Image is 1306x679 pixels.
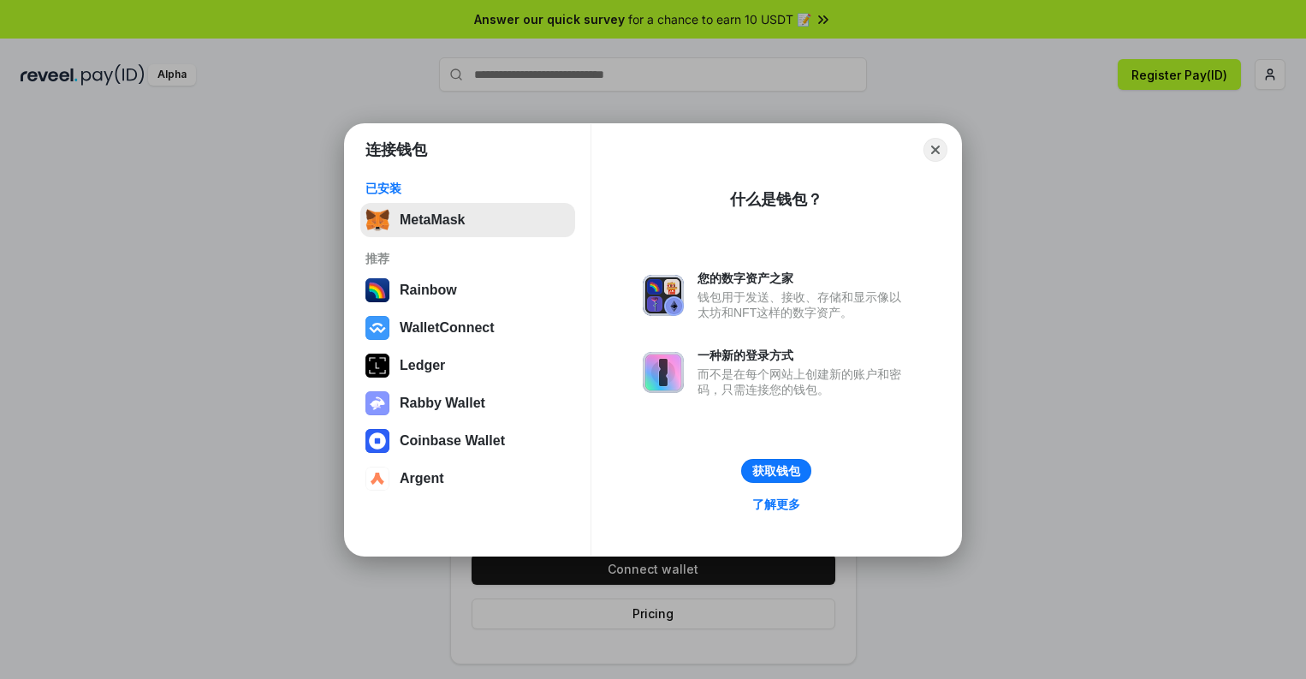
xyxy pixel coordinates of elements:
div: 获取钱包 [752,463,800,479]
div: 推荐 [365,251,570,266]
div: 一种新的登录方式 [698,348,910,363]
img: svg+xml,%3Csvg%20xmlns%3D%22http%3A%2F%2Fwww.w3.org%2F2000%2Fsvg%22%20fill%3D%22none%22%20viewBox... [643,352,684,393]
button: MetaMask [360,203,575,237]
button: WalletConnect [360,311,575,345]
div: Argent [400,471,444,486]
div: 而不是在每个网站上创建新的账户和密码，只需连接您的钱包。 [698,366,910,397]
img: svg+xml,%3Csvg%20xmlns%3D%22http%3A%2F%2Fwww.w3.org%2F2000%2Fsvg%22%20fill%3D%22none%22%20viewBox... [365,391,389,415]
div: 了解更多 [752,497,800,512]
img: svg+xml,%3Csvg%20width%3D%2228%22%20height%3D%2228%22%20viewBox%3D%220%200%2028%2028%22%20fill%3D... [365,429,389,453]
div: Ledger [400,358,445,373]
button: Rainbow [360,273,575,307]
button: Coinbase Wallet [360,424,575,458]
div: 已安装 [365,181,570,196]
button: Rabby Wallet [360,386,575,420]
button: Ledger [360,348,575,383]
button: 获取钱包 [741,459,811,483]
img: svg+xml,%3Csvg%20width%3D%2228%22%20height%3D%2228%22%20viewBox%3D%220%200%2028%2028%22%20fill%3D... [365,316,389,340]
div: 您的数字资产之家 [698,271,910,286]
a: 了解更多 [742,493,810,515]
h1: 连接钱包 [365,140,427,160]
img: svg+xml,%3Csvg%20xmlns%3D%22http%3A%2F%2Fwww.w3.org%2F2000%2Fsvg%22%20width%3D%2228%22%20height%3... [365,354,389,378]
button: Close [923,138,947,162]
div: MetaMask [400,212,465,228]
div: Coinbase Wallet [400,433,505,449]
img: svg+xml,%3Csvg%20xmlns%3D%22http%3A%2F%2Fwww.w3.org%2F2000%2Fsvg%22%20fill%3D%22none%22%20viewBox... [643,275,684,316]
img: svg+xml,%3Csvg%20width%3D%22120%22%20height%3D%22120%22%20viewBox%3D%220%200%20120%20120%22%20fil... [365,278,389,302]
div: 什么是钱包？ [730,189,822,210]
button: Argent [360,462,575,496]
img: svg+xml,%3Csvg%20fill%3D%22none%22%20height%3D%2233%22%20viewBox%3D%220%200%2035%2033%22%20width%... [365,208,389,232]
div: WalletConnect [400,320,495,336]
div: 钱包用于发送、接收、存储和显示像以太坊和NFT这样的数字资产。 [698,289,910,320]
img: svg+xml,%3Csvg%20width%3D%2228%22%20height%3D%2228%22%20viewBox%3D%220%200%2028%2028%22%20fill%3D... [365,467,389,491]
div: Rainbow [400,283,457,298]
div: Rabby Wallet [400,396,485,411]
